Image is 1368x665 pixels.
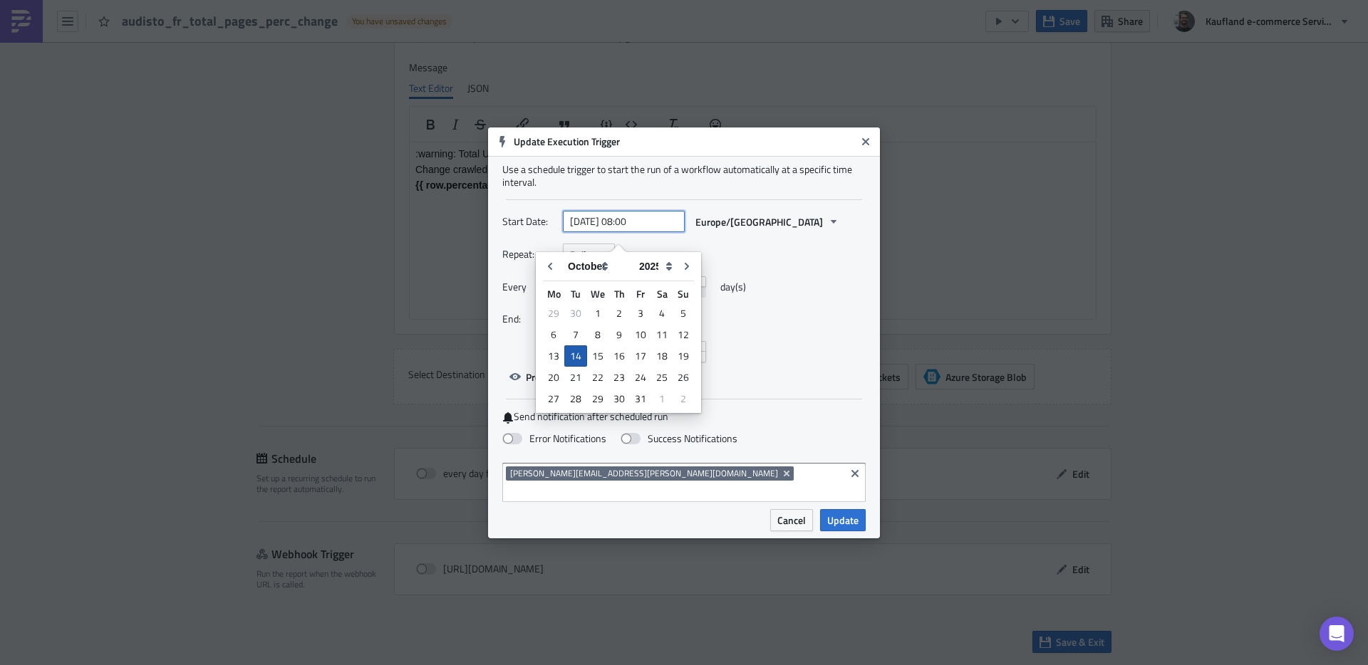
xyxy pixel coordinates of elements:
div: Sun Oct 12 2025 [673,324,694,345]
div: Fri Oct 31 2025 [630,388,651,409]
button: Clear selected items [846,465,864,482]
span: day(s) [720,276,746,298]
div: 29 [543,303,564,323]
div: 4 [651,303,673,323]
button: Preview next scheduled runs [502,366,658,388]
div: 1 [587,303,608,323]
div: Tue Oct 07 2025 [564,324,587,345]
strong: {{ row.load_date }} [161,21,249,33]
span: Preview next scheduled runs [526,370,651,384]
abbr: Tuesday [571,286,581,301]
div: 29 [587,389,608,409]
div: 1 [651,389,673,409]
div: Tue Oct 21 2025 [564,367,587,388]
button: Go to previous month [539,256,561,277]
button: Europe/[GEOGRAPHIC_DATA] [688,211,846,233]
div: 10 [630,325,651,345]
div: Thu Oct 23 2025 [608,367,630,388]
button: Daily [563,244,615,266]
div: Tue Oct 28 2025 [564,388,587,409]
div: 16 [608,346,630,366]
div: Wed Oct 08 2025 [587,324,608,345]
button: Close [855,131,876,152]
input: YYYY-MM-DD HH:mm [563,211,685,232]
p: :warning: Total URLs crawled by audisto changed significantly [6,6,680,17]
span: Europe/[GEOGRAPHIC_DATA] [695,214,823,229]
div: 28 [564,389,587,409]
div: Thu Oct 30 2025 [608,388,630,409]
div: Tue Sep 30 2025 [564,303,587,324]
div: Fri Oct 10 2025 [630,324,651,345]
div: 21 [564,367,587,387]
div: Sun Oct 26 2025 [673,367,694,388]
span: [PERSON_NAME][EMAIL_ADDRESS][PERSON_NAME][DOMAIN_NAME] [510,466,778,480]
button: Remove Tag [781,466,794,481]
div: Mon Oct 06 2025 [543,324,564,345]
label: Every [502,276,556,298]
div: Thu Oct 16 2025 [608,345,630,367]
div: 7 [564,325,587,345]
label: Error Notifications [502,432,606,445]
span: Daily [570,247,591,262]
div: 13 [543,346,564,366]
label: Success Notifications [621,432,737,445]
div: Thu Oct 09 2025 [608,324,630,345]
div: 19 [673,346,694,366]
div: Sat Oct 11 2025 [651,324,673,345]
div: 26 [673,367,694,387]
div: 25 [651,367,673,387]
div: Wed Oct 15 2025 [587,345,608,367]
div: 3 [630,303,651,323]
span: Cancel [777,513,806,528]
abbr: Monday [547,286,561,301]
span: Update [827,513,859,528]
div: 23 [608,367,630,387]
label: Start Date: [502,211,556,232]
div: 9 [608,325,630,345]
div: Fri Oct 24 2025 [630,367,651,388]
select: Month [561,256,632,277]
abbr: Friday [636,286,645,301]
div: 31 [630,389,651,409]
div: Mon Oct 27 2025 [543,388,564,409]
div: 11 [651,325,673,345]
div: Use a schedule trigger to start the run of a workflow automatically at a specific time interval. [502,163,866,189]
label: End: [502,308,556,330]
button: Cancel [770,509,813,531]
div: 18 [651,346,673,366]
div: Tue Oct 14 2025 [564,345,587,367]
div: 17 [630,346,651,366]
select: Year [632,256,676,277]
div: Sun Nov 02 2025 [673,388,694,409]
div: 30 [564,303,587,323]
h6: Update Execution Trigger [514,135,856,148]
abbr: Thursday [614,286,625,301]
div: Wed Oct 29 2025 [587,388,608,409]
div: Sun Oct 05 2025 [673,303,694,324]
div: Fri Oct 17 2025 [630,345,651,367]
div: 12 [673,325,694,345]
div: 22 [587,367,608,387]
label: Send notification after scheduled run [502,410,866,424]
div: Mon Oct 13 2025 [543,345,564,367]
abbr: Saturday [657,286,668,301]
div: 2 [673,389,694,409]
div: Sun Oct 19 2025 [673,345,694,367]
div: 27 [543,389,564,409]
div: 5 [673,303,694,323]
div: 24 [630,367,651,387]
div: Fri Oct 03 2025 [630,303,651,324]
div: Thu Oct 02 2025 [608,303,630,324]
div: 20 [543,367,564,387]
abbr: Wednesday [591,286,605,301]
div: 6 [543,325,564,345]
body: Rich Text Area. Press ALT-0 for help. [6,6,680,48]
div: 30 [608,389,630,409]
div: Open Intercom Messenger [1320,617,1354,651]
div: Sat Oct 25 2025 [651,367,673,388]
div: Sat Oct 04 2025 [651,303,673,324]
p: Change crawled URLs in :flag-fr : on compared to the day before: [6,21,680,33]
div: Mon Sep 29 2025 [543,303,564,324]
div: Sat Nov 01 2025 [651,388,673,409]
div: Wed Oct 01 2025 [587,303,608,324]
